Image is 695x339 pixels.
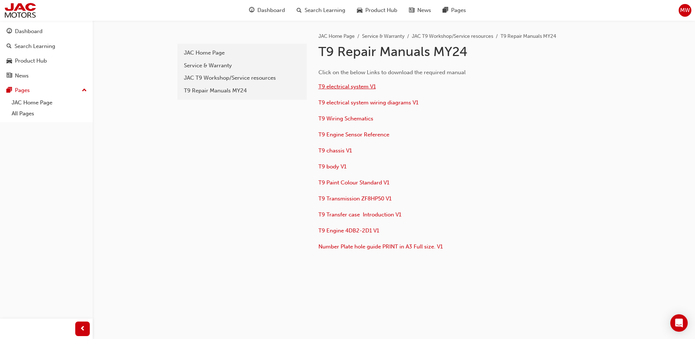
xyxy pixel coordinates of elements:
[437,3,472,18] a: pages-iconPages
[501,32,556,41] li: T9 Repair Manuals MY24
[15,57,47,65] div: Product Hub
[184,87,300,95] div: T9 Repair Manuals MY24
[3,25,90,38] a: Dashboard
[3,54,90,68] a: Product Hub
[184,61,300,70] div: Service & Warranty
[318,179,389,186] a: T9 Paint Colour Standard V1
[417,6,431,15] span: News
[80,324,85,334] span: prev-icon
[305,6,345,15] span: Search Learning
[318,115,373,122] a: T9 Wiring Schematics
[7,87,12,94] span: pages-icon
[318,44,557,60] h1: T9 Repair Manuals MY24
[82,86,87,95] span: up-icon
[318,227,379,234] a: T9 Engine 4DB2-2D1 V1
[249,6,254,15] span: guage-icon
[7,28,12,35] span: guage-icon
[15,86,30,95] div: Pages
[318,163,346,170] a: T9 body V1
[3,40,90,53] a: Search Learning
[184,74,300,82] div: JAC T9 Workshop/Service resources
[15,42,55,51] div: Search Learning
[318,33,355,39] a: JAC Home Page
[15,27,43,36] div: Dashboard
[412,33,493,39] a: JAC T9 Workshop/Service resources
[679,4,691,17] button: MW
[3,84,90,97] button: Pages
[184,49,300,57] div: JAC Home Page
[257,6,285,15] span: Dashboard
[357,6,362,15] span: car-icon
[670,314,688,332] div: Open Intercom Messenger
[318,131,389,138] a: T9 Engine Sensor Reference
[318,83,376,90] a: T9 electrical system V1
[3,23,90,84] button: DashboardSearch LearningProduct HubNews
[4,2,37,19] img: jac-portal
[180,72,304,84] a: JAC T9 Workshop/Service resources
[15,72,29,80] div: News
[680,6,690,15] span: MW
[318,243,443,250] a: Number Plate hole guide PRINT in A3 Full size. V1
[403,3,437,18] a: news-iconNews
[318,99,418,106] a: T9 electrical system wiring diagrams V1
[180,47,304,59] a: JAC Home Page
[297,6,302,15] span: search-icon
[180,59,304,72] a: Service & Warranty
[7,73,12,79] span: news-icon
[362,33,405,39] a: Service & Warranty
[318,211,401,218] a: T9 Transfer case Introduction V1
[180,84,304,97] a: T9 Repair Manuals MY24
[318,147,352,154] a: T9 chassis V1
[409,6,414,15] span: news-icon
[7,43,12,50] span: search-icon
[7,58,12,64] span: car-icon
[318,69,466,76] span: Click on the below Links to download the required manual
[9,108,90,119] a: All Pages
[291,3,351,18] a: search-iconSearch Learning
[443,6,448,15] span: pages-icon
[318,195,391,202] a: T9 Transmission ZF8HP50 V1
[9,97,90,108] a: JAC Home Page
[351,3,403,18] a: car-iconProduct Hub
[3,69,90,83] a: News
[451,6,466,15] span: Pages
[365,6,397,15] span: Product Hub
[243,3,291,18] a: guage-iconDashboard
